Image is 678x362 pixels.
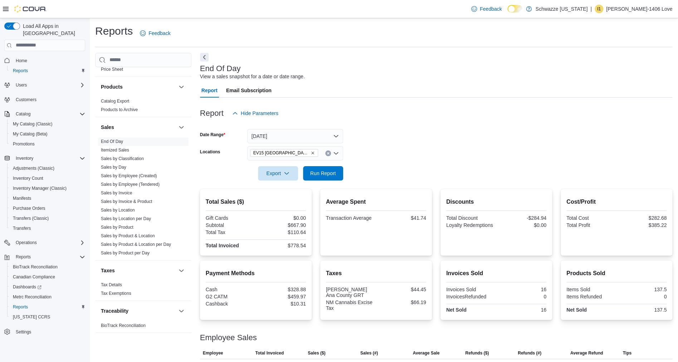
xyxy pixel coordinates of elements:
[10,224,34,233] a: Transfers
[518,350,541,356] span: Refunds (#)
[226,83,272,98] span: Email Subscription
[101,267,176,274] button: Taxes
[101,83,123,90] h3: Products
[101,173,157,179] span: Sales by Employee (Created)
[498,294,546,299] div: 0
[10,214,85,223] span: Transfers (Classic)
[101,242,171,247] a: Sales by Product & Location per Day
[206,198,306,206] h2: Total Sales ($)
[465,350,489,356] span: Refunds ($)
[206,229,254,235] div: Total Tax
[101,190,132,196] span: Sales by Invoice
[13,95,85,104] span: Customers
[377,287,426,292] div: $44.45
[13,110,33,118] button: Catalog
[13,294,52,300] span: Metrc Reconciliation
[7,173,88,183] button: Inventory Count
[7,213,88,223] button: Transfers (Classic)
[206,301,254,307] div: Cashback
[247,129,343,143] button: [DATE]
[1,109,88,119] button: Catalog
[16,240,37,246] span: Operations
[101,147,129,153] span: Itemized Sales
[10,313,85,321] span: Washington CCRS
[101,190,132,195] a: Sales by Invoice
[10,303,85,311] span: Reports
[10,283,44,291] a: Dashboards
[95,65,191,76] div: Pricing
[95,281,191,301] div: Taxes
[101,307,128,314] h3: Traceability
[618,307,667,313] div: 137.5
[206,294,254,299] div: G2 CATM
[101,291,131,296] span: Tax Exemptions
[326,269,426,278] h2: Taxes
[413,350,439,356] span: Average Sale
[13,81,85,89] span: Users
[618,215,667,221] div: $282.68
[1,238,88,248] button: Operations
[446,269,546,278] h2: Invoices Sold
[206,222,254,228] div: Subtotal
[16,329,31,335] span: Settings
[10,293,54,301] a: Metrc Reconciliation
[95,97,191,117] div: Products
[101,199,152,204] span: Sales by Invoice & Product
[566,215,615,221] div: Total Cost
[446,307,467,313] strong: Net Sold
[310,170,336,177] span: Run Report
[10,174,85,183] span: Inventory Count
[507,5,522,13] input: Dark Mode
[10,283,85,291] span: Dashboards
[10,130,85,138] span: My Catalog (Beta)
[1,326,88,337] button: Settings
[10,164,85,173] span: Adjustments (Classic)
[13,175,43,181] span: Inventory Count
[101,282,122,288] span: Tax Details
[325,150,331,156] button: Clear input
[566,198,667,206] h2: Cost/Profit
[101,291,131,296] a: Tax Exemptions
[7,163,88,173] button: Adjustments (Classic)
[255,350,284,356] span: Total Invoiced
[101,267,115,274] h3: Taxes
[101,224,133,230] span: Sales by Product
[16,155,33,161] span: Inventory
[10,194,85,203] span: Manifests
[1,55,88,66] button: Home
[257,215,306,221] div: $0.00
[566,222,615,228] div: Total Profit
[10,174,46,183] a: Inventory Count
[326,215,375,221] div: Transaction Average
[597,5,601,13] span: I1
[498,287,546,292] div: 16
[13,121,53,127] span: My Catalog (Classic)
[13,195,31,201] span: Manifests
[13,253,85,261] span: Reports
[13,215,49,221] span: Transfers (Classic)
[101,323,146,328] a: BioTrack Reconciliation
[623,350,631,356] span: Tips
[13,238,85,247] span: Operations
[13,314,50,320] span: [US_STATE] CCRS
[13,154,85,163] span: Inventory
[101,216,151,222] span: Sales by Location per Day
[101,83,176,90] button: Products
[10,204,48,213] a: Purchase Orders
[257,243,306,248] div: $778.54
[16,111,30,117] span: Catalog
[13,238,40,247] button: Operations
[7,139,88,149] button: Promotions
[535,5,587,13] p: Schwazze [US_STATE]
[206,243,239,248] strong: Total Invoiced
[262,166,294,180] span: Export
[10,140,85,148] span: Promotions
[101,107,138,112] a: Products to Archive
[200,53,209,61] button: Next
[13,304,28,310] span: Reports
[13,327,85,336] span: Settings
[10,184,85,193] span: Inventory Manager (Classic)
[101,165,126,170] a: Sales by Day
